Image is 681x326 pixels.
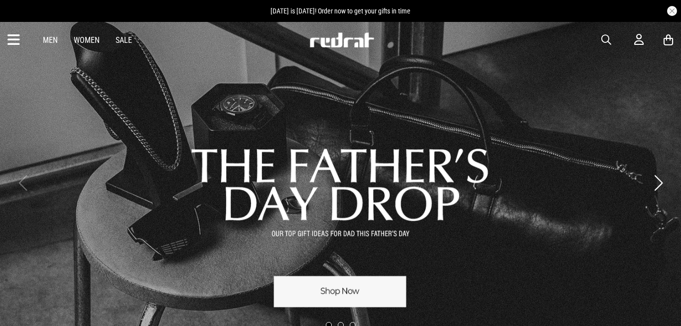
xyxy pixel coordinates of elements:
[43,35,58,45] a: Men
[271,7,410,15] span: [DATE] is [DATE]! Order now to get your gifts in time
[652,172,665,194] button: Next slide
[74,35,100,45] a: Women
[16,172,29,194] button: Previous slide
[309,32,375,47] img: Redrat logo
[116,35,132,45] a: Sale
